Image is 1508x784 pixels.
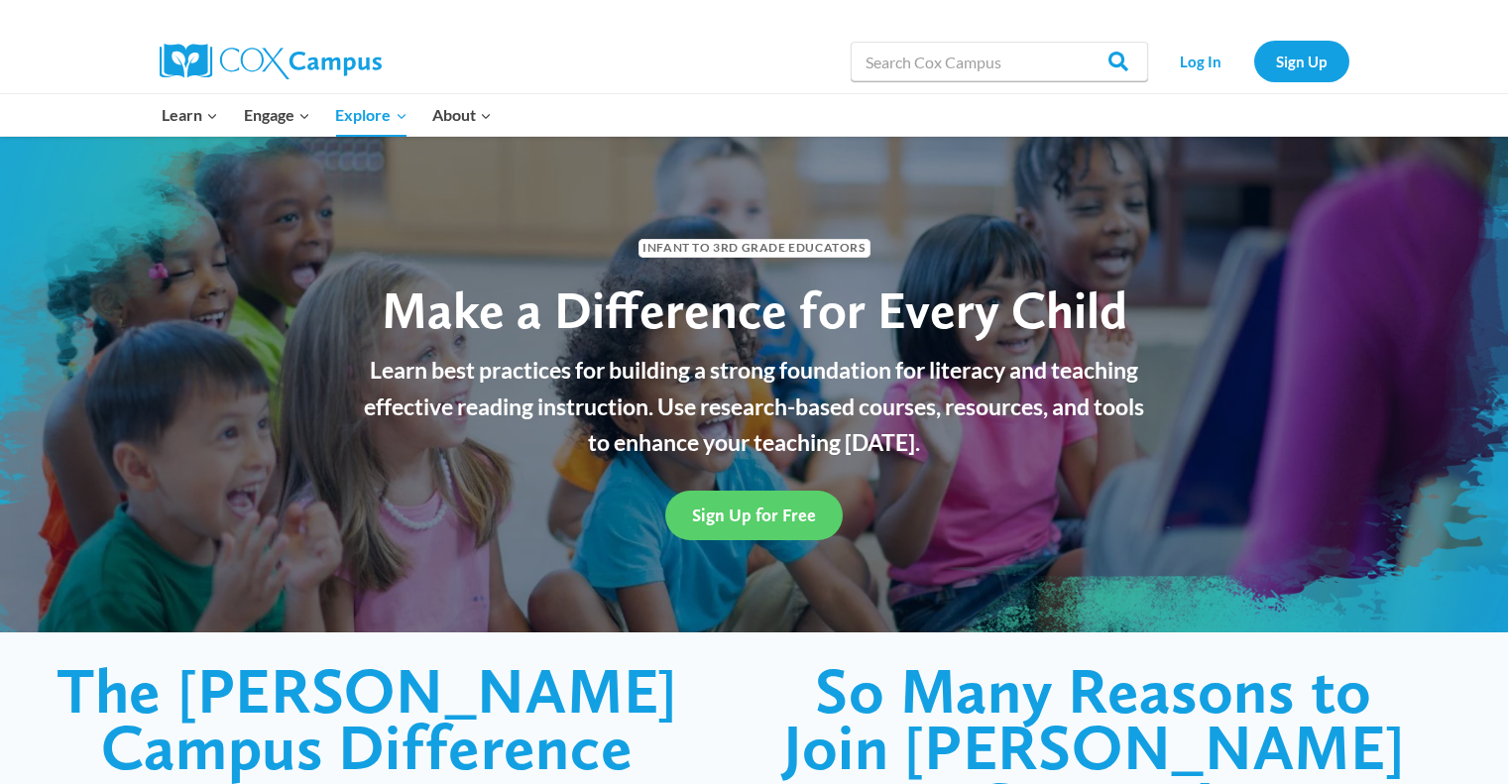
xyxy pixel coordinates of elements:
[665,491,843,539] a: Sign Up for Free
[160,44,382,79] img: Cox Campus
[162,102,218,128] span: Learn
[851,42,1148,81] input: Search Cox Campus
[1158,41,1349,81] nav: Secondary Navigation
[1254,41,1349,81] a: Sign Up
[244,102,310,128] span: Engage
[638,239,870,258] span: Infant to 3rd Grade Educators
[150,94,505,136] nav: Primary Navigation
[1158,41,1244,81] a: Log In
[382,279,1127,341] span: Make a Difference for Every Child
[335,102,406,128] span: Explore
[353,352,1156,461] p: Learn best practices for building a strong foundation for literacy and teaching effective reading...
[432,102,492,128] span: About
[692,504,816,525] span: Sign Up for Free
